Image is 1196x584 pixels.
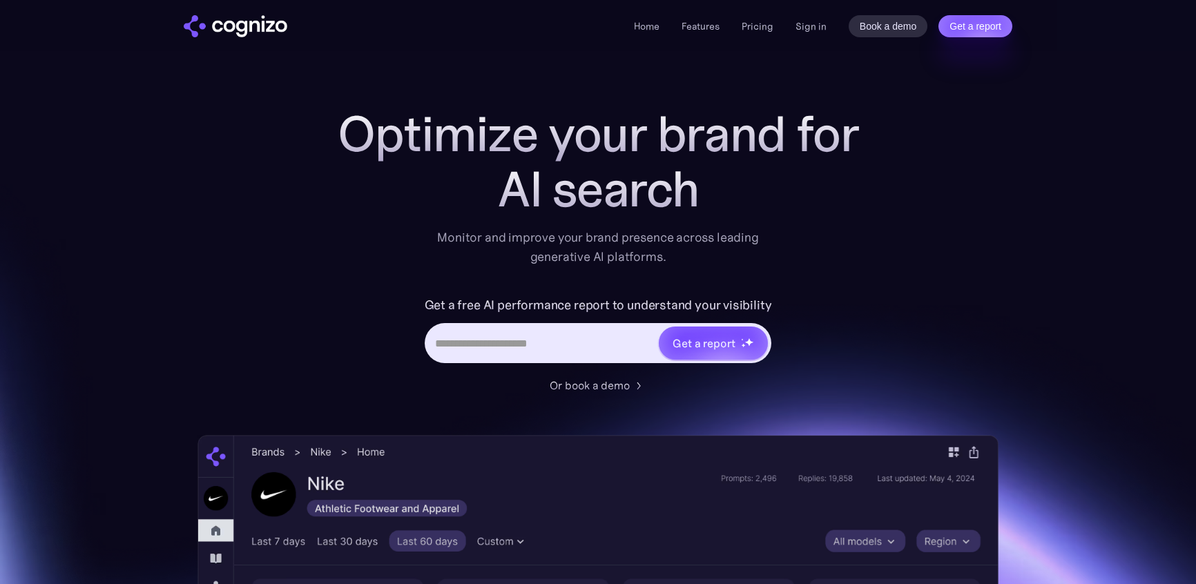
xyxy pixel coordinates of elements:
a: Sign in [795,18,827,35]
img: cognizo logo [184,15,287,37]
div: AI search [322,162,874,217]
div: Monitor and improve your brand presence across leading generative AI platforms. [428,228,768,266]
img: star [741,343,746,348]
h1: Optimize your brand for [322,106,874,162]
a: Get a reportstarstarstar [657,325,769,361]
a: Book a demo [849,15,928,37]
a: Home [634,20,659,32]
a: Or book a demo [550,377,646,393]
label: Get a free AI performance report to understand your visibility [425,294,772,316]
form: Hero URL Input Form [425,294,772,370]
a: Get a report [938,15,1012,37]
a: Features [682,20,720,32]
img: star [744,338,753,347]
div: Or book a demo [550,377,630,393]
div: Get a report [673,335,735,351]
a: Pricing [742,20,773,32]
a: home [184,15,287,37]
img: star [741,338,743,340]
